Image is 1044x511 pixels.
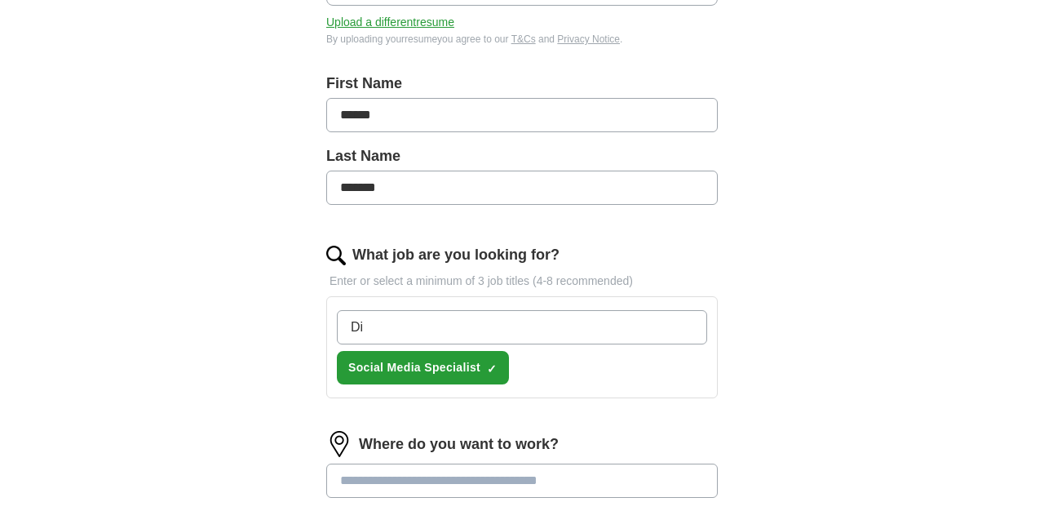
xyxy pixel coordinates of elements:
img: search.png [326,246,346,265]
a: T&Cs [511,33,536,45]
label: Where do you want to work? [359,433,559,455]
label: First Name [326,73,718,95]
span: Social Media Specialist [348,359,480,376]
label: Last Name [326,145,718,167]
span: ✓ [487,362,497,375]
button: Social Media Specialist✓ [337,351,509,384]
button: Upload a differentresume [326,14,454,31]
div: By uploading your resume you agree to our and . [326,32,718,47]
label: What job are you looking for? [352,244,560,266]
p: Enter or select a minimum of 3 job titles (4-8 recommended) [326,273,718,290]
a: Privacy Notice [557,33,620,45]
input: Type a job title and press enter [337,310,707,344]
img: location.png [326,431,352,457]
